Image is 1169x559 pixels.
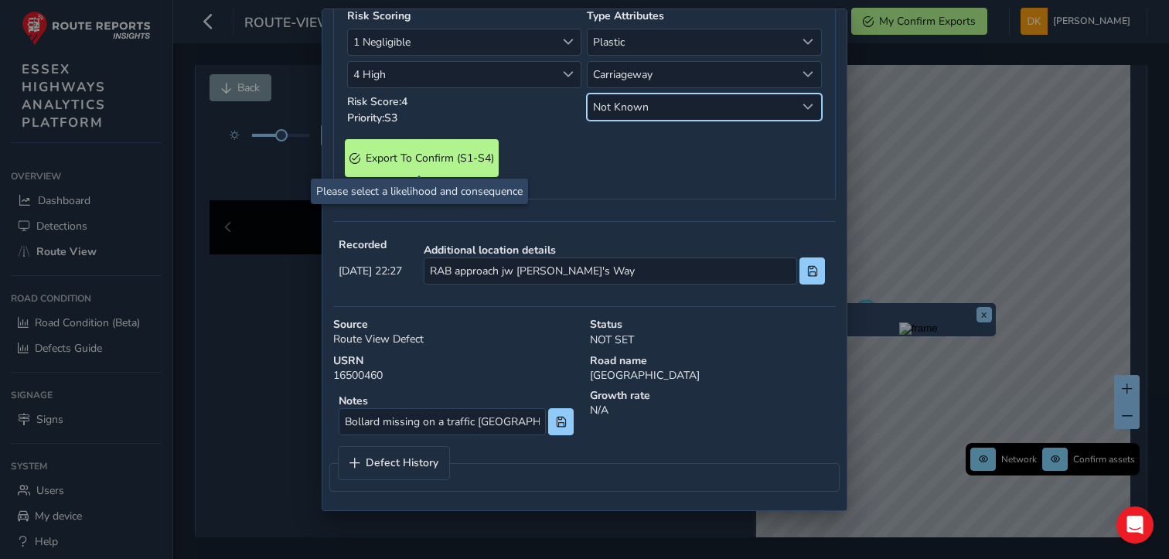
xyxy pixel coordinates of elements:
[590,332,836,348] p: NOT SET
[348,62,555,87] span: 4 High
[347,110,581,126] p: Priority: S3
[1116,506,1154,544] div: Open Intercom Messenger
[590,388,836,403] strong: Growth rate
[588,62,795,87] span: Carriageway
[556,29,581,55] div: Consequence
[328,348,584,388] div: 16500460
[587,9,664,23] strong: Type Attributes
[348,29,555,55] span: 1 Negligible
[424,243,825,257] strong: Additional location details
[584,348,841,388] div: [GEOGRAPHIC_DATA]
[796,94,821,120] div: Select Illuminated
[590,317,836,332] strong: Status
[590,353,836,368] strong: Road name
[347,9,411,23] strong: Risk Scoring
[328,312,584,353] div: Route View Defect
[556,62,581,87] div: Likelihood
[584,383,841,446] div: N/A
[339,447,449,479] a: Defect History
[339,237,402,252] strong: Recorded
[588,29,795,55] span: Plastic
[333,317,579,332] strong: Source
[796,62,821,87] div: Select Footway or carriageway
[366,151,494,165] span: Export To Confirm (S1-S4)
[333,353,579,368] strong: USRN
[345,139,499,177] button: Export To Confirm (S1-S4)
[339,394,574,408] strong: Notes
[347,94,581,110] p: Risk Score: 4
[796,29,821,55] div: Select Bollard Type
[366,458,438,469] span: Defect History
[339,264,402,278] span: [DATE] 22:27
[588,94,795,120] span: Not Known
